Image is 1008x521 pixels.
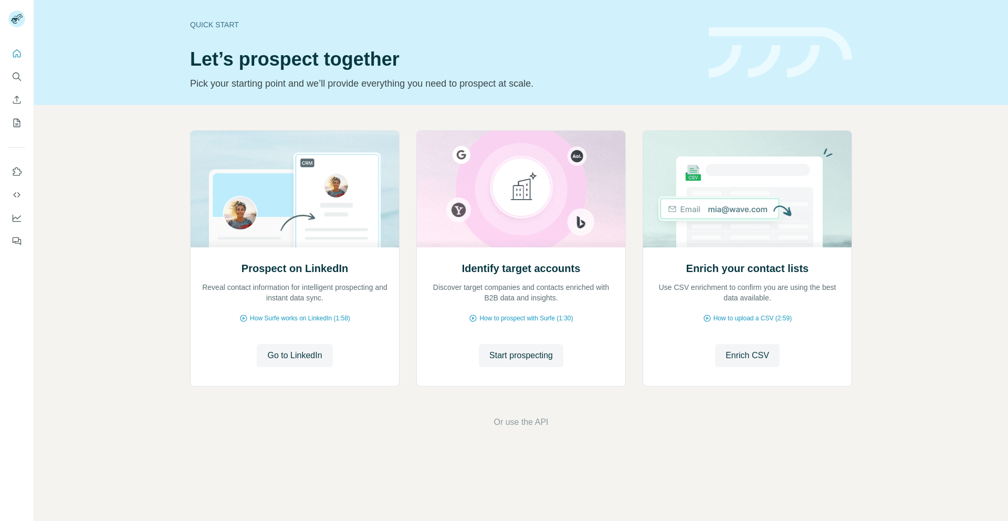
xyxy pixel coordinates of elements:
[709,27,852,78] img: banner
[241,261,348,276] h2: Prospect on LinkedIn
[250,314,350,323] span: How Surfe works on LinkedIn (1:58)
[479,344,563,367] button: Start prospecting
[190,49,696,70] h1: Let’s prospect together
[427,282,615,303] p: Discover target companies and contacts enriched with B2B data and insights.
[715,344,780,367] button: Enrich CSV
[479,314,573,323] span: How to prospect with Surfe (1:30)
[8,185,25,204] button: Use Surfe API
[493,416,548,429] button: Or use the API
[416,131,626,247] img: Identify target accounts
[8,209,25,227] button: Dashboard
[462,261,581,276] h2: Identify target accounts
[8,90,25,109] button: Enrich CSV
[686,261,808,276] h2: Enrich your contact lists
[643,131,852,247] img: Enrich your contact lists
[190,19,696,30] div: Quick start
[201,282,388,303] p: Reveal contact information for intelligent prospecting and instant data sync.
[654,282,841,303] p: Use CSV enrichment to confirm you are using the best data available.
[267,349,322,362] span: Go to LinkedIn
[190,76,696,91] p: Pick your starting point and we’ll provide everything you need to prospect at scale.
[489,349,553,362] span: Start prospecting
[190,131,400,247] img: Prospect on LinkedIn
[8,232,25,251] button: Feedback
[8,113,25,132] button: My lists
[726,349,769,362] span: Enrich CSV
[8,44,25,63] button: Quick start
[713,314,792,323] span: How to upload a CSV (2:59)
[8,67,25,86] button: Search
[8,162,25,181] button: Use Surfe on LinkedIn
[257,344,332,367] button: Go to LinkedIn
